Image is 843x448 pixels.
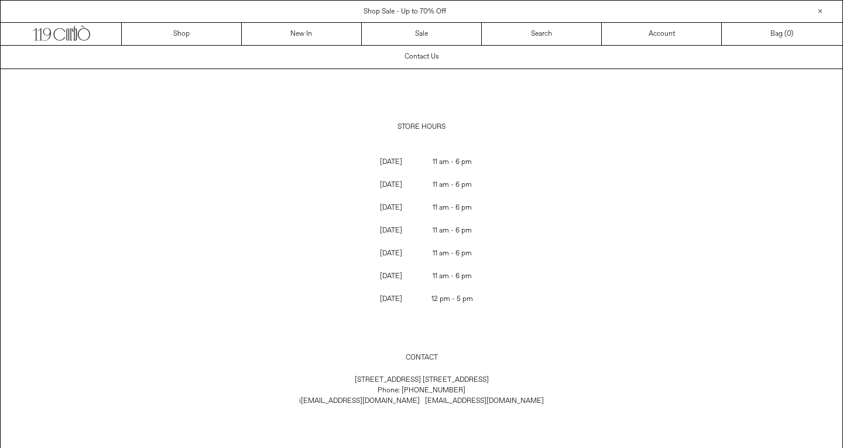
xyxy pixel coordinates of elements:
p: [STREET_ADDRESS] [STREET_ADDRESS] Phone: [PHONE_NUMBER] [228,369,615,412]
p: CONTACT [228,347,615,369]
a: Search [482,23,602,45]
p: 11 am - 6 pm [422,265,483,288]
p: 11 am - 6 pm [422,151,483,173]
p: [DATE] [361,174,421,196]
a: New In [242,23,362,45]
p: 11 am - 6 pm [422,242,483,265]
a: Shop Sale - Up to 70% Off [364,7,446,16]
p: 11 am - 6 pm [422,197,483,219]
p: 11 am - 6 pm [422,174,483,196]
a: [EMAIL_ADDRESS][DOMAIN_NAME] [301,396,420,406]
p: [DATE] [361,288,421,310]
span: i [299,396,425,406]
a: Shop [122,23,242,45]
p: [DATE] [361,242,421,265]
span: 0 [787,29,791,39]
p: [DATE] [361,220,421,242]
a: Account [602,23,722,45]
h1: Contact Us [405,47,439,67]
p: [DATE] [361,265,421,288]
a: Bag () [722,23,842,45]
p: [DATE] [361,151,421,173]
span: ) [787,29,793,39]
a: Sale [362,23,482,45]
p: [DATE] [361,197,421,219]
p: 11 am - 6 pm [422,220,483,242]
a: [EMAIL_ADDRESS][DOMAIN_NAME] [425,396,544,406]
p: STORE HOURS [228,116,615,138]
p: 12 pm - 5 pm [422,288,483,310]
